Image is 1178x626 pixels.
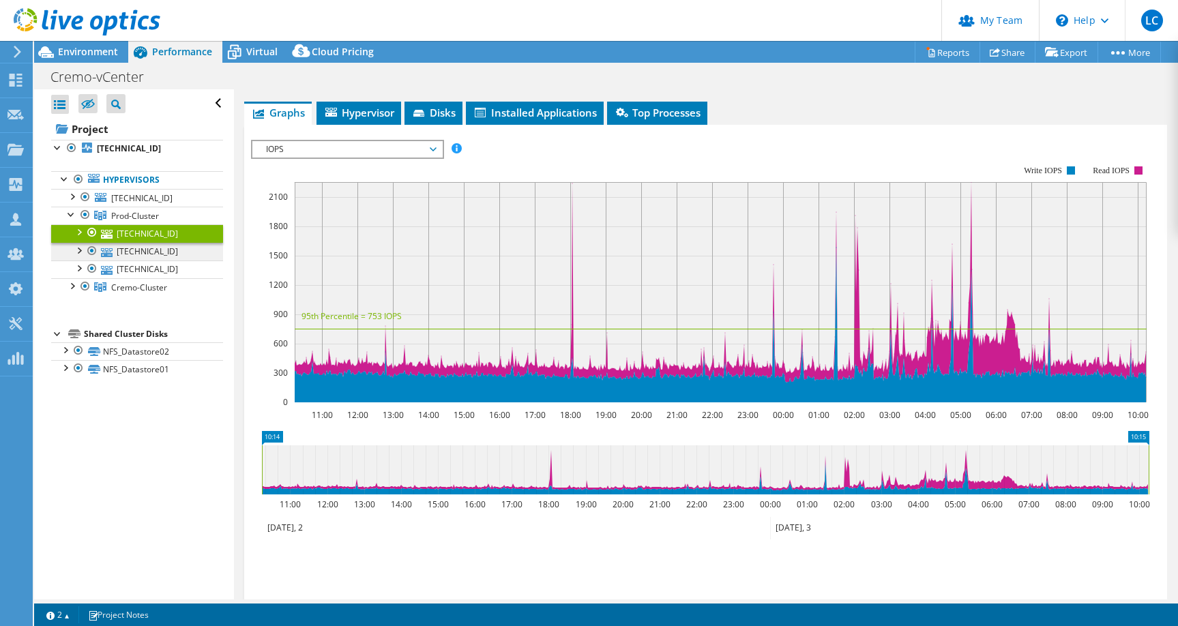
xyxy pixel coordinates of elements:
a: Export [1035,42,1098,63]
span: Cremo-Cluster [111,282,167,293]
span: Performance [152,45,212,58]
text: 600 [274,338,288,349]
text: 02:00 [834,498,855,510]
text: 15:00 [454,409,475,421]
text: 900 [274,308,288,320]
a: Project Notes [78,606,158,623]
a: Project [51,118,223,140]
text: 12:00 [317,498,338,510]
text: 20:00 [613,498,634,510]
text: 18:00 [560,409,581,421]
text: 11:00 [280,498,301,510]
svg: \n [1056,14,1068,27]
text: 06:00 [986,409,1007,421]
text: 13:00 [354,498,375,510]
text: 10:00 [1129,498,1150,510]
text: 00:00 [760,498,781,510]
text: 0 [283,396,288,408]
span: Top Processes [614,106,701,119]
span: IOPS [259,141,435,158]
text: 11:00 [312,409,333,421]
text: 22:00 [702,409,723,421]
span: Prod-Cluster [111,210,159,222]
text: 08:00 [1057,409,1078,421]
text: 10:00 [1128,409,1149,421]
text: 23:00 [737,409,759,421]
text: Write IOPS [1025,166,1063,175]
text: 01:00 [808,409,829,421]
a: [TECHNICAL_ID] [51,140,223,158]
text: 00:00 [773,409,794,421]
a: Hypervisors [51,171,223,189]
text: 1500 [269,250,288,261]
text: 17:00 [525,409,546,421]
a: NFS_Datastore02 [51,342,223,360]
div: Shared Cluster Disks [84,326,223,342]
span: Disks [411,106,456,119]
a: Share [980,42,1035,63]
text: 09:00 [1092,409,1113,421]
text: 19:00 [576,498,597,510]
text: 07:00 [1021,409,1042,421]
span: Graphs [251,106,305,119]
a: [TECHNICAL_ID] [51,243,223,260]
text: 06:00 [982,498,1003,510]
text: 22:00 [686,498,707,510]
a: 2 [37,606,79,623]
text: 09:00 [1092,498,1113,510]
text: 05:00 [945,498,966,510]
span: [TECHNICAL_ID] [111,192,173,204]
text: 16:00 [489,409,510,421]
span: Hypervisor [323,106,394,119]
text: Read IOPS [1093,166,1130,175]
text: 15:00 [428,498,449,510]
a: Cremo-Cluster [51,278,223,296]
text: 08:00 [1055,498,1076,510]
a: NFS_Datastore01 [51,360,223,378]
a: [TECHNICAL_ID] [51,224,223,242]
text: 07:00 [1018,498,1040,510]
text: 01:00 [797,498,818,510]
span: Cloud Pricing [312,45,374,58]
a: Prod-Cluster [51,207,223,224]
text: 17:00 [501,498,522,510]
span: Environment [58,45,118,58]
text: 20:00 [631,409,652,421]
h1: Cremo-vCenter [44,70,165,85]
text: 23:00 [723,498,744,510]
a: Reports [915,42,980,63]
text: 04:00 [915,409,936,421]
text: 1200 [269,279,288,290]
text: 13:00 [383,409,404,421]
text: 2100 [269,191,288,203]
a: [TECHNICAL_ID] [51,189,223,207]
text: 14:00 [391,498,412,510]
text: 03:00 [871,498,892,510]
text: 95th Percentile = 753 IOPS [301,310,402,322]
span: Virtual [246,45,278,58]
b: [TECHNICAL_ID] [97,143,161,154]
a: More [1098,42,1161,63]
text: 1800 [269,220,288,232]
text: 21:00 [666,409,688,421]
text: 14:00 [418,409,439,421]
text: 05:00 [950,409,971,421]
text: 300 [274,367,288,378]
text: 18:00 [538,498,559,510]
span: LC [1141,10,1163,31]
text: 16:00 [465,498,486,510]
text: 21:00 [649,498,671,510]
text: 19:00 [595,409,617,421]
a: [TECHNICAL_ID] [51,260,223,278]
text: 12:00 [347,409,368,421]
text: 03:00 [879,409,900,421]
span: Installed Applications [473,106,597,119]
text: 02:00 [844,409,865,421]
text: 04:00 [908,498,929,510]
